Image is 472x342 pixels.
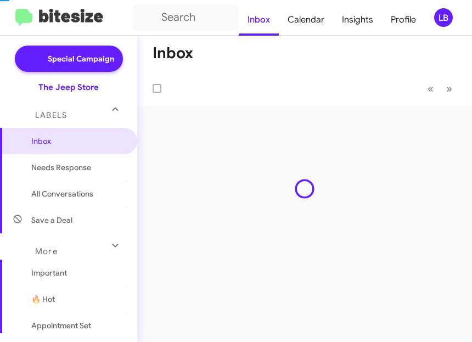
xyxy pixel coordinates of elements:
a: Inbox [239,4,279,36]
span: Special Campaign [48,53,114,64]
span: Appointment Set [31,320,91,331]
span: Inbox [31,136,125,147]
div: LB [434,8,453,27]
span: Labels [35,110,67,120]
a: Profile [382,4,425,36]
input: Search [133,4,239,31]
div: The Jeep Store [38,82,99,93]
button: Previous [421,77,440,100]
span: « [428,82,434,96]
span: 🔥 Hot [31,294,55,305]
span: More [35,246,58,256]
button: LB [425,8,460,27]
a: Calendar [279,4,333,36]
a: Special Campaign [15,46,123,72]
span: All Conversations [31,188,93,199]
button: Next [440,77,459,100]
span: Important [31,267,125,278]
nav: Page navigation example [422,77,459,100]
a: Insights [333,4,382,36]
h1: Inbox [153,44,193,62]
span: Save a Deal [31,215,72,226]
span: » [446,82,452,96]
span: Needs Response [31,162,125,173]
